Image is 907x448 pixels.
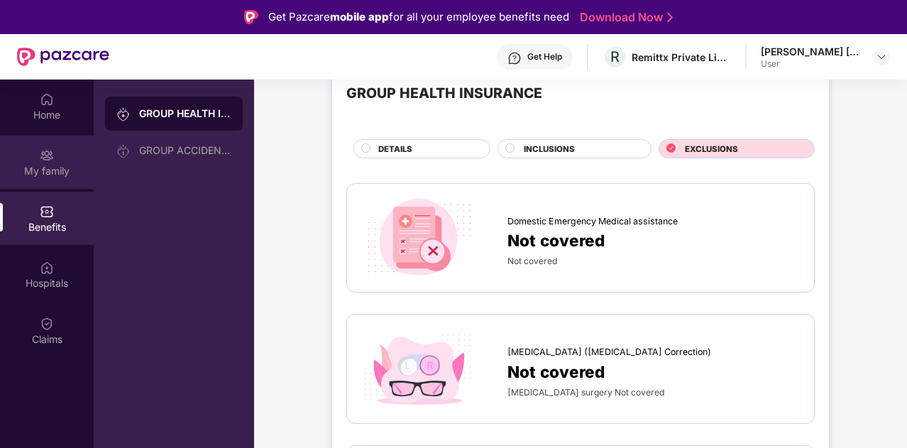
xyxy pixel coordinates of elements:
[139,145,231,156] div: GROUP ACCIDENTAL INSURANCE
[378,143,412,155] span: DETAILS
[527,51,562,62] div: Get Help
[116,144,131,158] img: svg+xml;base64,PHN2ZyB3aWR0aD0iMjAiIGhlaWdodD0iMjAiIHZpZXdCb3g9IjAgMCAyMCAyMCIgZmlsbD0ibm9uZSIgeG...
[507,387,664,398] span: [MEDICAL_DATA] surgery Not covered
[361,329,476,409] img: icon
[507,359,605,384] span: Not covered
[330,10,389,23] strong: mobile app
[116,107,131,121] img: svg+xml;base64,PHN2ZyB3aWR0aD0iMjAiIGhlaWdodD0iMjAiIHZpZXdCb3g9IjAgMCAyMCAyMCIgZmlsbD0ibm9uZSIgeG...
[507,345,711,359] span: [MEDICAL_DATA] ([MEDICAL_DATA] Correction)
[40,317,54,331] img: svg+xml;base64,PHN2ZyBpZD0iQ2xhaW0iIHhtbG5zPSJodHRwOi8vd3d3LnczLm9yZy8yMDAwL3N2ZyIgd2lkdGg9IjIwIi...
[40,148,54,163] img: svg+xml;base64,PHN2ZyB3aWR0aD0iMjAiIGhlaWdodD0iMjAiIHZpZXdCb3g9IjAgMCAyMCAyMCIgZmlsbD0ibm9uZSIgeG...
[40,261,54,275] img: svg+xml;base64,PHN2ZyBpZD0iSG9zcGl0YWxzIiB4bWxucz0iaHR0cDovL3d3dy53My5vcmcvMjAwMC9zdmciIHdpZHRoPS...
[685,143,738,155] span: EXCLUSIONS
[507,51,522,65] img: svg+xml;base64,PHN2ZyBpZD0iSGVscC0zMngzMiIgeG1sbnM9Imh0dHA6Ly93d3cudzMub3JnLzIwMDAvc3ZnIiB3aWR0aD...
[139,106,231,121] div: GROUP HEALTH INSURANCE
[632,50,731,64] div: Remittx Private Limited
[17,48,109,66] img: New Pazcare Logo
[244,10,258,24] img: Logo
[268,9,569,26] div: Get Pazcare for all your employee benefits need
[507,228,605,253] span: Not covered
[610,48,620,65] span: R
[40,204,54,219] img: svg+xml;base64,PHN2ZyBpZD0iQmVuZWZpdHMiIHhtbG5zPSJodHRwOi8vd3d3LnczLm9yZy8yMDAwL3N2ZyIgd2lkdGg9Ij...
[361,198,476,278] img: icon
[876,51,887,62] img: svg+xml;base64,PHN2ZyBpZD0iRHJvcGRvd24tMzJ4MzIiIHhtbG5zPSJodHRwOi8vd3d3LnczLm9yZy8yMDAwL3N2ZyIgd2...
[40,92,54,106] img: svg+xml;base64,PHN2ZyBpZD0iSG9tZSIgeG1sbnM9Imh0dHA6Ly93d3cudzMub3JnLzIwMDAvc3ZnIiB3aWR0aD0iMjAiIG...
[507,214,678,229] span: Domestic Emergency Medical assistance
[507,256,557,266] span: Not covered
[761,58,860,70] div: User
[761,45,860,58] div: [PERSON_NAME] [PERSON_NAME]
[346,82,542,104] div: GROUP HEALTH INSURANCE
[580,10,669,25] a: Download Now
[667,10,673,25] img: Stroke
[524,143,575,155] span: INCLUSIONS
